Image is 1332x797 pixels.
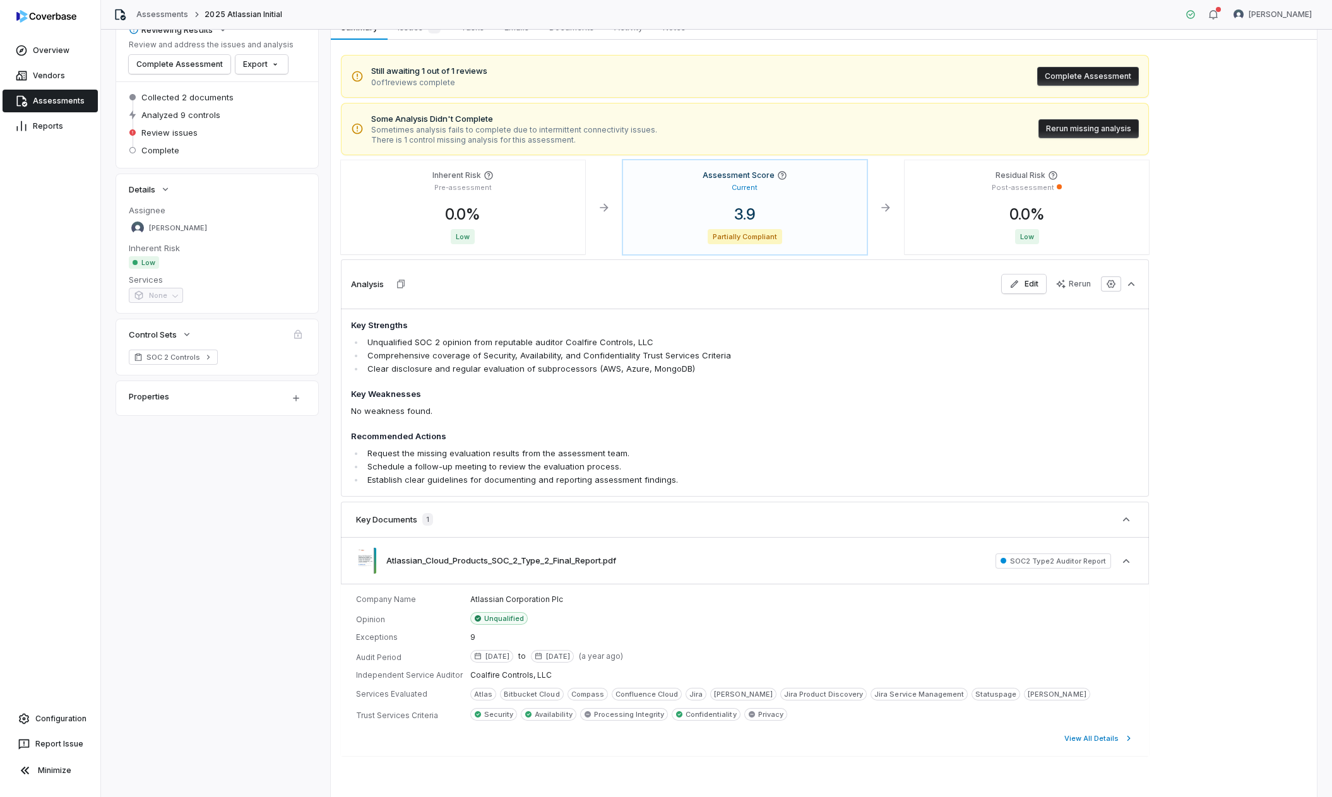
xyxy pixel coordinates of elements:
dd: Coalfire Controls, LLC [470,670,1134,680]
button: Minimize [5,758,95,783]
dt: Assignee [129,204,306,216]
button: Rerun missing analysis [1038,119,1139,138]
span: Atlas [470,688,496,700]
button: Export [235,55,288,74]
span: 1 [422,513,433,526]
dd: 9 [470,632,1134,642]
button: View All Details [1061,727,1138,750]
span: Confidentiality [686,709,736,719]
span: to [518,651,526,661]
h4: Key Weaknesses [351,388,981,401]
a: Vendors [3,64,98,87]
p: No weakness found. [351,404,981,418]
dt: Opinion [356,615,463,625]
h4: Assessment Score [703,170,775,180]
button: Complete Assessment [129,55,230,74]
span: SOC2 Type2 Auditor Report [996,553,1111,569]
span: Compass [568,688,608,700]
button: Details [125,178,174,201]
span: Statuspage [972,688,1020,700]
div: Rerun [1056,279,1091,289]
dt: Inherent Risk [129,242,306,254]
span: 2025 Atlassian Initial [205,9,282,20]
button: Gerald Pe avatar[PERSON_NAME] [1226,5,1319,24]
a: Configuration [5,707,95,730]
button: Complete Assessment [1037,67,1139,86]
a: Assessments [3,90,98,112]
li: Clear disclosure and regular evaluation of subprocessors (AWS, Azure, MongoDB) [364,362,981,375]
button: Reviewing Results [125,18,232,41]
img: Gerald Pe avatar [1234,9,1244,20]
dt: Audit Period [356,652,463,663]
a: SOC 2 Controls [129,350,218,365]
span: 3.9 [724,205,766,223]
span: Partially Compliant [708,229,783,244]
li: Comprehensive coverage of Security, Availability, and Confidentiality Trust Services Criteria [364,349,981,362]
li: Request the missing evaluation results from the assessment team. [364,447,981,460]
span: Low [129,256,159,269]
span: Bitbucket Cloud [500,688,563,700]
span: Some Analysis Didn't Complete [371,113,657,126]
button: Atlassian_Cloud_Products_SOC_2_Type_2_Final_Report.pdf [386,555,616,567]
span: Collected 2 documents [141,92,234,103]
span: Low [451,229,475,244]
img: logo-D7KZi-bG.svg [16,10,76,23]
h4: Key Strengths [351,319,981,332]
dt: Services Evaluated [356,689,463,699]
h3: Key Documents [356,514,417,525]
span: 0.0 % [999,205,1055,223]
a: Assessments [136,9,188,20]
span: Control Sets [129,329,177,340]
span: Privacy [758,709,783,719]
dt: Exceptions [356,632,463,642]
h4: Recommended Actions [351,430,981,443]
div: Reviewing Results [129,24,213,35]
span: Complete [141,145,179,156]
span: SOC 2 Controls [146,352,200,362]
span: There is 1 control missing analysis for this assessment. [371,135,657,145]
span: Availability [535,709,572,719]
span: Jira [686,688,706,700]
span: 0 of 1 reviews complete [371,78,487,88]
dt: Company Name [356,594,463,605]
span: [PERSON_NAME] [1024,688,1090,700]
h4: Residual Risk [996,170,1045,180]
dt: Independent Service Auditor [356,670,463,680]
a: Overview [3,39,98,62]
span: Jira Service Management [871,688,968,700]
p: Review and address the issues and analysis [129,40,294,50]
p: Pre-assessment [434,183,492,192]
li: Establish clear guidelines for documenting and reporting assessment findings. [364,473,981,487]
span: Still awaiting 1 out of 1 reviews [371,65,487,78]
a: Reports [3,115,98,138]
span: Unqualified [484,613,524,623]
span: [DATE] [470,650,513,663]
span: Sometimes analysis fails to complete due to intermittent connectivity issues. [371,125,657,135]
span: [PERSON_NAME] [710,688,776,700]
span: [PERSON_NAME] [149,223,207,233]
span: Confluence Cloud [612,688,682,700]
h4: Inherent Risk [432,170,481,180]
dd: Atlassian Corporation Plc [470,594,1134,605]
dt: Services [129,274,306,285]
p: Current [732,183,758,192]
span: Low [1015,229,1039,244]
li: Unqualified SOC 2 opinion from reputable auditor Coalfire Controls, LLC [364,336,981,349]
span: 0.0 % [435,205,491,223]
span: [DATE] [531,650,574,663]
img: 68ae1c6070b44e78a9367c141be0adf5.jpg [356,548,376,574]
button: Rerun [1049,275,1098,293]
span: [PERSON_NAME] [1249,9,1312,20]
span: Details [129,184,155,195]
h3: Analysis [351,278,384,290]
li: Schedule a follow-up meeting to review the evaluation process. [364,460,981,473]
span: Processing Integrity [594,709,665,719]
button: Control Sets [125,323,196,346]
span: Analyzed 9 controls [141,109,220,121]
span: Review issues [141,127,198,138]
dt: Trust Services Criteria [356,711,463,721]
span: Security [484,709,513,719]
span: Jira Product Discovery [780,688,867,700]
img: Gerald Pe avatar [131,221,144,234]
span: ( a year ago ) [579,651,623,661]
